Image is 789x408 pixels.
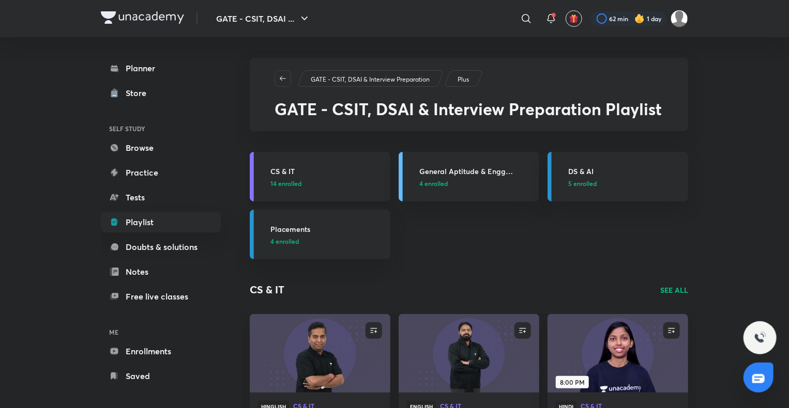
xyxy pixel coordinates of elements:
a: Store [101,83,221,103]
h3: General Aptitude & Engg Mathematics [419,166,533,177]
a: Playlist [101,212,221,232]
h6: ME [101,323,221,341]
img: ttu [754,332,766,344]
img: new-thumbnail [546,313,689,393]
h6: SELF STUDY [101,120,221,137]
a: DS & AI5 enrolled [548,152,688,201]
img: avatar [569,14,579,23]
h3: Placements [270,224,384,234]
img: new-thumbnail [248,313,391,393]
span: GATE - CSIT, DSAI & Interview Preparation Playlist [275,98,662,120]
a: Enrollments [101,341,221,362]
p: GATE - CSIT, DSAI & Interview Preparation [311,75,430,84]
span: 14 enrolled [270,179,301,188]
div: Store [126,87,153,99]
a: Saved [101,366,221,386]
img: streak [634,13,645,24]
button: avatar [566,10,582,27]
h3: DS & AI [568,166,682,177]
span: 5 enrolled [568,179,597,188]
h2: CS & IT [250,282,284,297]
a: Company Logo [101,11,184,26]
a: Tests [101,187,221,208]
img: Company Logo [101,11,184,24]
a: new-thumbnail [250,314,390,393]
h3: CS & IT [270,166,384,177]
span: 4 enrolled [270,237,299,246]
a: Free live classes [101,286,221,307]
img: new-thumbnail [397,313,540,393]
span: 4 enrolled [419,179,448,188]
img: Somya P [671,10,688,27]
a: GATE - CSIT, DSAI & Interview Preparation [309,75,432,84]
a: Planner [101,58,221,79]
span: 8:00 PM [556,376,589,388]
a: Practice [101,162,221,183]
a: CS & IT14 enrolled [250,152,390,201]
a: General Aptitude & Engg Mathematics4 enrolled [399,152,539,201]
a: Placements4 enrolled [250,210,390,259]
button: GATE - CSIT, DSAI ... [210,8,317,29]
p: Plus [458,75,469,84]
a: Notes [101,261,221,282]
a: new-thumbnail8:00 PM [548,314,688,393]
a: Browse [101,137,221,158]
a: SEE ALL [660,285,688,295]
a: new-thumbnail [399,314,539,393]
a: Plus [456,75,471,84]
a: Doubts & solutions [101,237,221,257]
